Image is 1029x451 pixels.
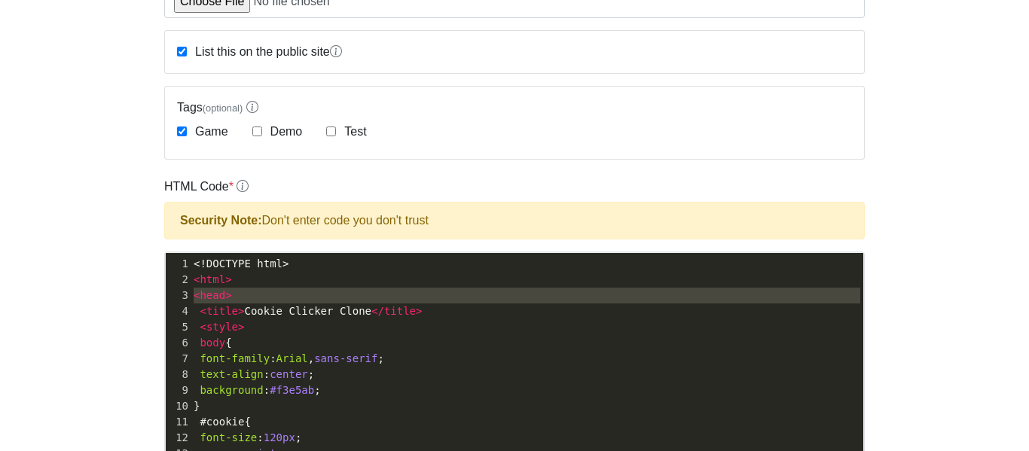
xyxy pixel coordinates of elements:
span: > [416,305,422,317]
span: background [200,384,263,396]
span: { [194,416,251,428]
span: > [225,289,231,301]
span: text-align [200,368,263,380]
span: > [238,321,244,333]
label: HTML Code [164,178,249,196]
div: 7 [166,351,191,367]
span: #cookie [200,416,244,428]
div: 3 [166,288,191,303]
span: < [194,273,200,285]
div: 10 [166,398,191,414]
strong: Security Note: [180,214,261,227]
label: Demo [267,123,303,141]
span: > [238,305,244,317]
div: 1 [166,256,191,272]
span: 120px [264,431,295,443]
span: < [194,289,200,301]
span: font-family [200,352,270,364]
div: 2 [166,272,191,288]
span: center [270,368,308,380]
span: head [200,289,225,301]
span: (optional) [203,102,243,114]
div: 9 [166,382,191,398]
div: 8 [166,367,191,382]
span: font-size [200,431,257,443]
span: : ; [194,384,321,396]
span: { [194,337,232,349]
div: 4 [166,303,191,319]
div: 12 [166,430,191,446]
label: List this on the public site [192,43,342,61]
label: Tags [177,99,852,117]
span: Cookie Clicker Clone [194,305,423,317]
span: sans-serif [314,352,377,364]
span: <!DOCTYPE html> [194,257,289,270]
span: Arial [276,352,308,364]
span: < [200,321,206,333]
span: </ [371,305,384,317]
div: 5 [166,319,191,335]
span: : , ; [194,352,384,364]
div: Don't enter code you don't trust [164,202,865,239]
div: 11 [166,414,191,430]
span: title [384,305,416,317]
span: } [194,400,200,412]
span: body [200,337,225,349]
span: < [200,305,206,317]
div: 6 [166,335,191,351]
span: html [200,273,225,285]
span: title [206,305,238,317]
span: > [225,273,231,285]
span: style [206,321,238,333]
span: #f3e5ab [270,384,314,396]
span: : ; [194,368,314,380]
label: Game [192,123,228,141]
span: : ; [194,431,301,443]
label: Test [341,123,366,141]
